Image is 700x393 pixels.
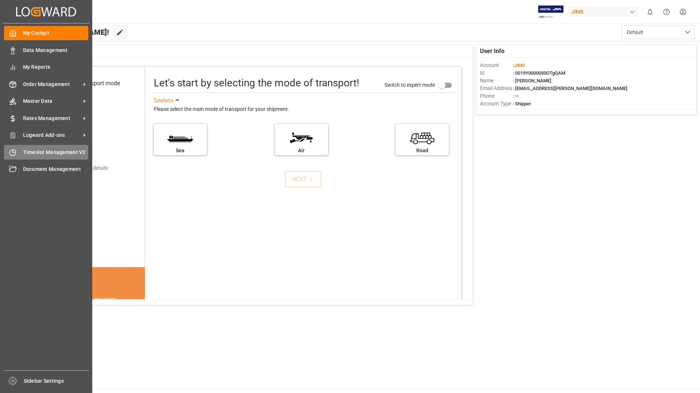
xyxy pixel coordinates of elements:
span: My Cockpit [23,29,89,37]
span: Account Type [480,100,513,108]
span: Account [480,61,513,69]
a: Timeslot Management V2 [4,145,88,159]
div: Please select the main mode of transport for your shipment. [154,105,456,114]
div: See less [154,96,174,105]
span: : Shipper [513,101,531,106]
a: Data Management [4,43,88,57]
div: JIMS [569,7,639,17]
div: Add shipping details [62,164,108,172]
span: Name [480,77,513,85]
div: Sea [157,147,203,154]
a: My Cockpit [4,26,88,40]
span: : 0019Y0000050OTgQAM [513,70,565,76]
span: Sidebar Settings [24,377,89,385]
div: Road [399,147,445,154]
a: My Reports [4,60,88,74]
span: : — [513,93,519,99]
span: Timeslot Management V2 [23,149,89,156]
span: Master Data [23,97,81,105]
a: Document Management [4,162,88,176]
span: Email Address [480,85,513,92]
span: Switch to expert mode [384,82,435,87]
button: open menu [621,25,695,39]
span: Document Management [23,165,89,173]
span: Rates Management [23,115,81,122]
span: Hello [PERSON_NAME]! [30,25,109,39]
span: Order Management [23,81,81,88]
span: : [PERSON_NAME] [513,78,551,83]
button: JIMS [569,5,642,19]
span: : [EMAIL_ADDRESS][PERSON_NAME][DOMAIN_NAME] [513,86,628,91]
button: show 0 new notifications [642,4,658,20]
div: Let's start by selecting the mode of transport! [154,75,359,91]
img: Exertis%20JAM%20-%20Email%20Logo.jpg_1722504956.jpg [538,5,563,18]
span: Phone [480,92,513,100]
span: JIMS [514,63,525,68]
button: NEXT [285,171,321,187]
div: Air [279,147,324,154]
span: : [513,63,525,68]
span: My Reports [23,63,89,71]
button: Help Center [658,4,675,20]
span: Data Management [23,46,89,54]
span: User Info [480,47,504,56]
span: Id [480,69,513,77]
div: NEXT [292,175,314,184]
span: Logward Add-ons [23,131,81,139]
span: Default [627,29,643,36]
